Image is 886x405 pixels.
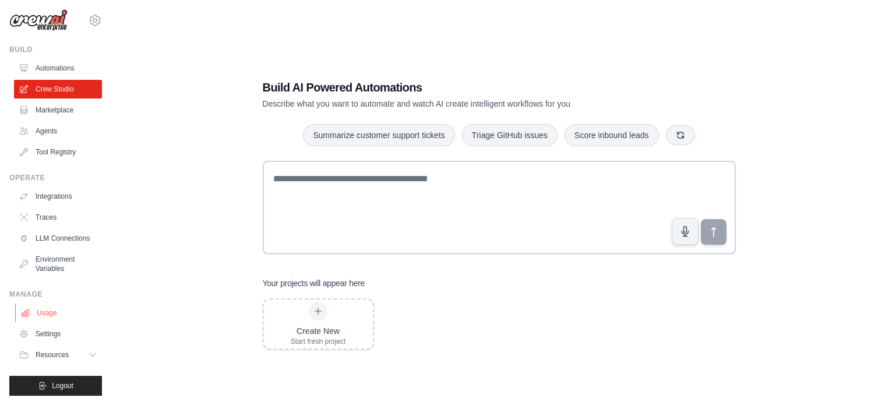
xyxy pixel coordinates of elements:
a: Marketplace [14,101,102,119]
a: Traces [14,208,102,227]
button: Score inbound leads [564,124,659,146]
div: Operate [9,173,102,182]
button: Get new suggestions [666,125,695,145]
div: Build [9,45,102,54]
button: Logout [9,376,102,396]
a: Automations [14,59,102,78]
a: Crew Studio [14,80,102,98]
a: Usage [15,304,103,322]
button: Triage GitHub issues [462,124,557,146]
a: LLM Connections [14,229,102,248]
a: Integrations [14,187,102,206]
a: Tool Registry [14,143,102,161]
a: Agents [14,122,102,140]
div: Manage [9,290,102,299]
button: Resources [14,346,102,364]
button: Click to speak your automation idea [672,218,698,245]
span: Logout [52,381,73,390]
span: Resources [36,350,69,360]
p: Describe what you want to automate and watch AI create intelligent workflows for you [263,98,654,110]
div: Create New [291,325,346,337]
a: Environment Variables [14,250,102,278]
button: Summarize customer support tickets [303,124,454,146]
img: Logo [9,9,68,31]
h1: Build AI Powered Automations [263,79,654,96]
a: Settings [14,325,102,343]
div: Start fresh project [291,337,346,346]
iframe: Chat Widget [828,349,886,405]
h3: Your projects will appear here [263,277,365,289]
